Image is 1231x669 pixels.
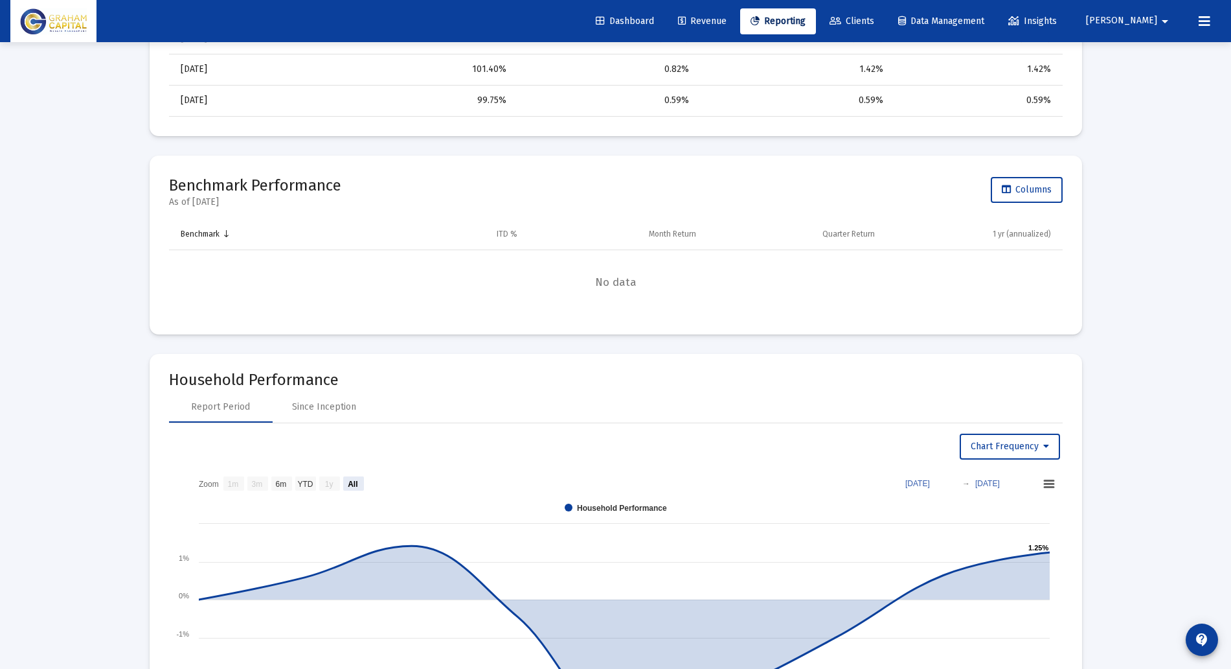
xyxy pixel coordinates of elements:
span: Clients [830,16,874,27]
div: 99.75% [311,94,506,107]
span: No data [169,276,1063,290]
text: [DATE] [905,479,930,488]
h2: Benchmark Performance [169,175,341,196]
td: Column ITD % [348,219,526,250]
td: [DATE] [169,85,302,116]
text: All [348,480,357,489]
a: Dashboard [585,8,664,34]
span: Chart Frequency [971,441,1049,452]
a: Reporting [740,8,816,34]
text: Household Performance [577,504,667,513]
a: Data Management [888,8,995,34]
a: Revenue [668,8,737,34]
div: Benchmark [181,229,220,239]
div: 0.59% [901,94,1051,107]
div: Month Return [649,229,696,239]
mat-icon: contact_support [1194,632,1210,648]
span: Dashboard [596,16,654,27]
text: Zoom [199,480,219,489]
text: YTD [297,480,313,489]
mat-card-title: Household Performance [169,373,1063,386]
text: 1% [179,554,189,562]
div: ITD % [497,229,517,239]
div: 101.40% [311,63,506,76]
text: → [962,479,970,488]
div: 0.59% [707,94,883,107]
span: Reporting [751,16,806,27]
div: Report Period [191,401,250,414]
td: Column Month Return [526,219,705,250]
div: Quarter Return [822,229,875,239]
button: Columns [991,177,1063,203]
mat-icon: arrow_drop_down [1157,8,1173,34]
button: [PERSON_NAME] [1070,8,1188,34]
text: 1.25% [1028,544,1048,552]
text: -1% [176,630,189,638]
text: 6m [275,480,286,489]
text: 0% [179,592,189,600]
span: [PERSON_NAME] [1086,16,1157,27]
a: Insights [998,8,1067,34]
span: Insights [1008,16,1057,27]
div: Data grid [169,219,1063,316]
div: 0.59% [525,94,689,107]
div: 1 yr (annualized) [993,229,1051,239]
text: 3m [251,480,262,489]
td: Column 1 yr (annualized) [884,219,1063,250]
td: Column Benchmark [169,219,348,250]
div: 1.42% [707,63,883,76]
text: 1y [324,480,333,489]
span: Revenue [678,16,727,27]
span: Data Management [898,16,984,27]
td: [DATE] [169,54,302,85]
div: 1.42% [901,63,1051,76]
text: [DATE] [975,479,1000,488]
button: Chart Frequency [960,434,1060,460]
img: Dashboard [20,8,87,34]
td: Column Quarter Return [705,219,884,250]
a: Clients [819,8,885,34]
span: Columns [1002,184,1052,195]
div: 0.82% [525,63,689,76]
div: Since Inception [292,401,356,414]
div: As of [DATE] [169,196,341,209]
text: 1m [227,480,238,489]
